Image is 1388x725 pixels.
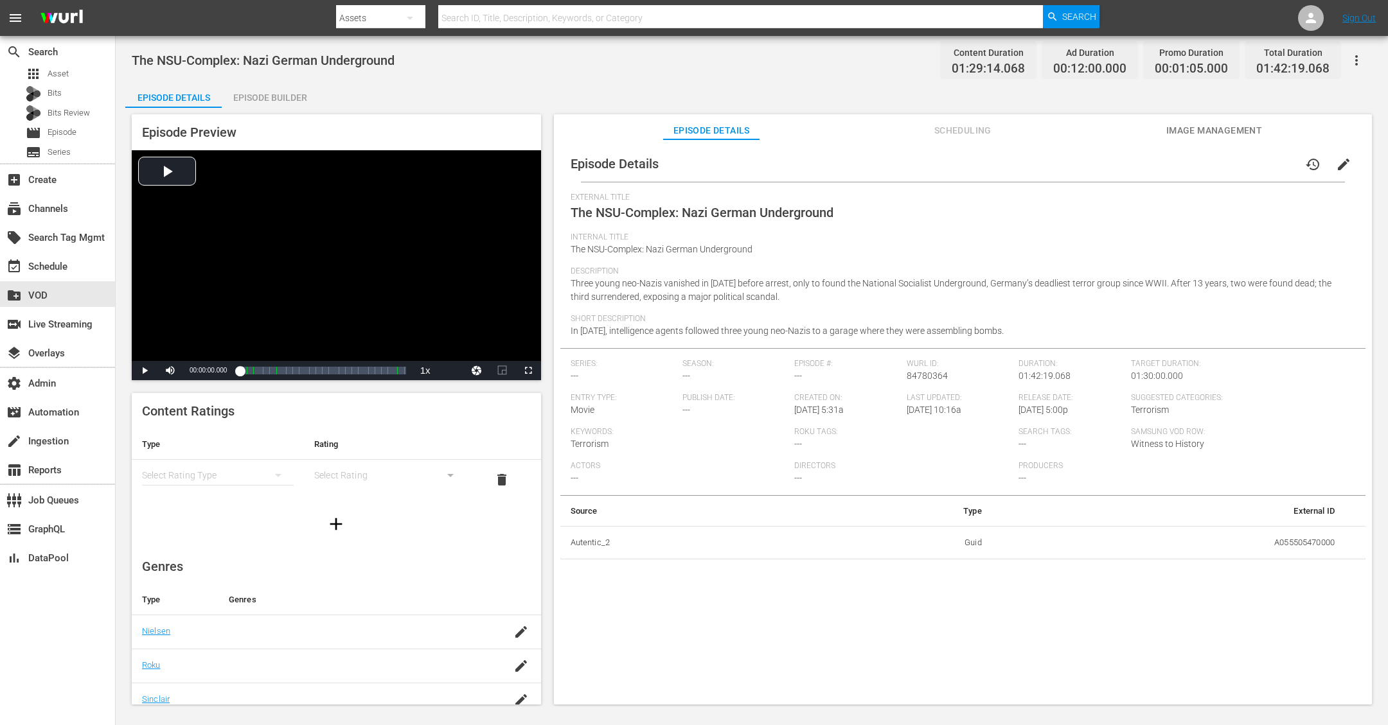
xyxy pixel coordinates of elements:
[142,403,235,419] span: Content Ratings
[132,584,218,615] th: Type
[494,472,510,487] span: delete
[1131,371,1183,381] span: 01:30:00.000
[6,462,22,478] span: Reports
[1019,473,1026,483] span: ---
[6,493,22,508] span: Job Queues
[1062,5,1096,28] span: Search
[682,359,788,369] span: Season:
[413,361,438,380] button: Playback Rate
[571,326,1004,336] span: In [DATE], intelligence agents followed three young neo-Nazis to a garage where they were assembl...
[132,429,541,500] table: simple table
[6,259,22,274] span: Schedule
[992,526,1345,559] td: A055505470000
[222,82,318,108] button: Episode Builder
[222,82,318,113] div: Episode Builder
[794,371,802,381] span: ---
[571,193,1349,203] span: External Title
[240,367,405,374] div: Progress Bar
[1328,149,1359,180] button: edit
[571,359,676,369] span: Series:
[1305,157,1321,172] span: history
[571,371,578,381] span: ---
[6,376,22,391] span: Admin
[26,105,41,121] div: Bits Review
[571,314,1349,324] span: Short Description
[304,429,476,460] th: Rating
[571,156,659,171] span: Episode Details
[992,496,1345,527] th: External ID
[1336,157,1351,172] span: edit
[1166,123,1262,139] span: Image Management
[560,526,823,559] th: Autentic_2
[571,232,1349,243] span: Internal Title
[1019,393,1124,403] span: Release Date:
[571,405,594,415] span: Movie
[571,393,676,403] span: Entry Type:
[1053,62,1126,76] span: 00:12:00.000
[794,461,1012,471] span: Directors
[571,473,578,483] span: ---
[6,172,22,188] span: Create
[822,526,992,559] td: Guid
[6,345,22,361] span: Overlays
[157,361,183,380] button: Mute
[682,371,690,381] span: ---
[142,626,170,636] a: Nielsen
[1019,427,1124,437] span: Search Tags:
[907,371,948,381] span: 84780364
[794,359,900,369] span: Episode #:
[6,521,22,537] span: GraphQL
[48,67,69,80] span: Asset
[142,125,236,140] span: Episode Preview
[794,393,900,403] span: Created On:
[571,205,833,220] span: The NSU-Complex: Nazi German Underground
[1256,44,1330,62] div: Total Duration
[1019,359,1124,369] span: Duration:
[663,123,760,139] span: Episode Details
[132,53,395,68] span: The NSU-Complex: Nazi German Underground
[1053,44,1126,62] div: Ad Duration
[1131,359,1349,369] span: Target Duration:
[560,496,823,527] th: Source
[6,230,22,245] span: Search Tag Mgmt
[1297,149,1328,180] button: history
[142,660,161,670] a: Roku
[1256,62,1330,76] span: 01:42:19.068
[26,66,41,82] span: Asset
[142,694,170,704] a: Sinclair
[794,405,844,415] span: [DATE] 5:31a
[1131,393,1349,403] span: Suggested Categories:
[26,86,41,101] div: Bits
[571,278,1331,302] span: Three young neo-Nazis vanished in [DATE] before arrest, only to found the National Socialist Unde...
[6,288,22,303] span: VOD
[8,10,23,26] span: menu
[48,107,90,119] span: Bits Review
[132,361,157,380] button: Play
[1019,405,1068,415] span: [DATE] 5:00p
[6,317,22,332] span: Live Streaming
[1155,62,1228,76] span: 00:01:05.000
[132,429,304,460] th: Type
[125,82,222,108] button: Episode Details
[1131,405,1169,415] span: Terrorism
[6,550,22,566] span: DataPool
[490,361,515,380] button: Picture-in-Picture
[682,405,690,415] span: ---
[515,361,541,380] button: Fullscreen
[6,44,22,60] span: Search
[132,150,541,380] div: Video Player
[31,3,93,33] img: ans4CAIJ8jUAAAAAAAAAAAAAAAAAAAAAAAAgQb4GAAAAAAAAAAAAAAAAAAAAAAAAJMjXAAAAAAAAAAAAAAAAAAAAAAAAgAT5G...
[1019,371,1071,381] span: 01:42:19.068
[1019,439,1026,449] span: ---
[907,405,961,415] span: [DATE] 10:16a
[48,126,76,139] span: Episode
[571,244,752,254] span: The NSU-Complex: Nazi German Underground
[48,146,71,159] span: Series
[907,393,1012,403] span: Last Updated:
[190,367,227,374] span: 00:00:00.000
[1155,44,1228,62] div: Promo Duration
[560,496,1366,560] table: simple table
[1043,5,1099,28] button: Search
[952,62,1025,76] span: 01:29:14.068
[1131,439,1204,449] span: Witness to History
